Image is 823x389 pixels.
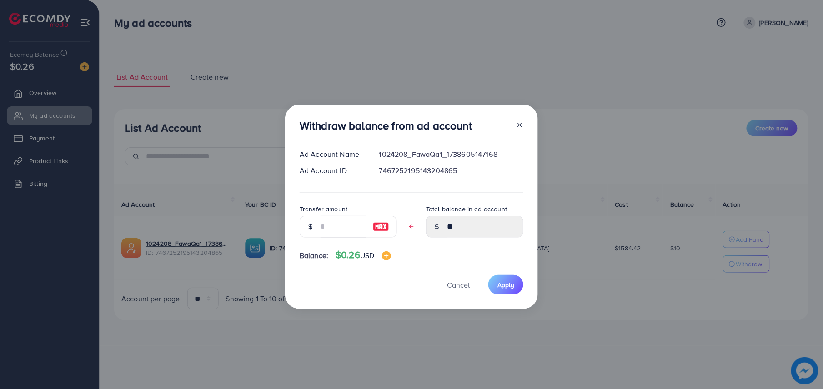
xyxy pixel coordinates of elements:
[382,251,391,260] img: image
[300,204,347,214] label: Transfer amount
[426,204,507,214] label: Total balance in ad account
[488,275,523,294] button: Apply
[292,149,372,160] div: Ad Account Name
[436,275,481,294] button: Cancel
[300,119,472,132] h3: Withdraw balance from ad account
[497,280,514,289] span: Apply
[372,149,531,160] div: 1024208_FawaQa1_1738605147168
[300,250,328,261] span: Balance:
[292,165,372,176] div: Ad Account ID
[447,280,470,290] span: Cancel
[336,249,391,261] h4: $0.26
[360,250,374,260] span: USD
[373,221,389,232] img: image
[372,165,531,176] div: 7467252195143204865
